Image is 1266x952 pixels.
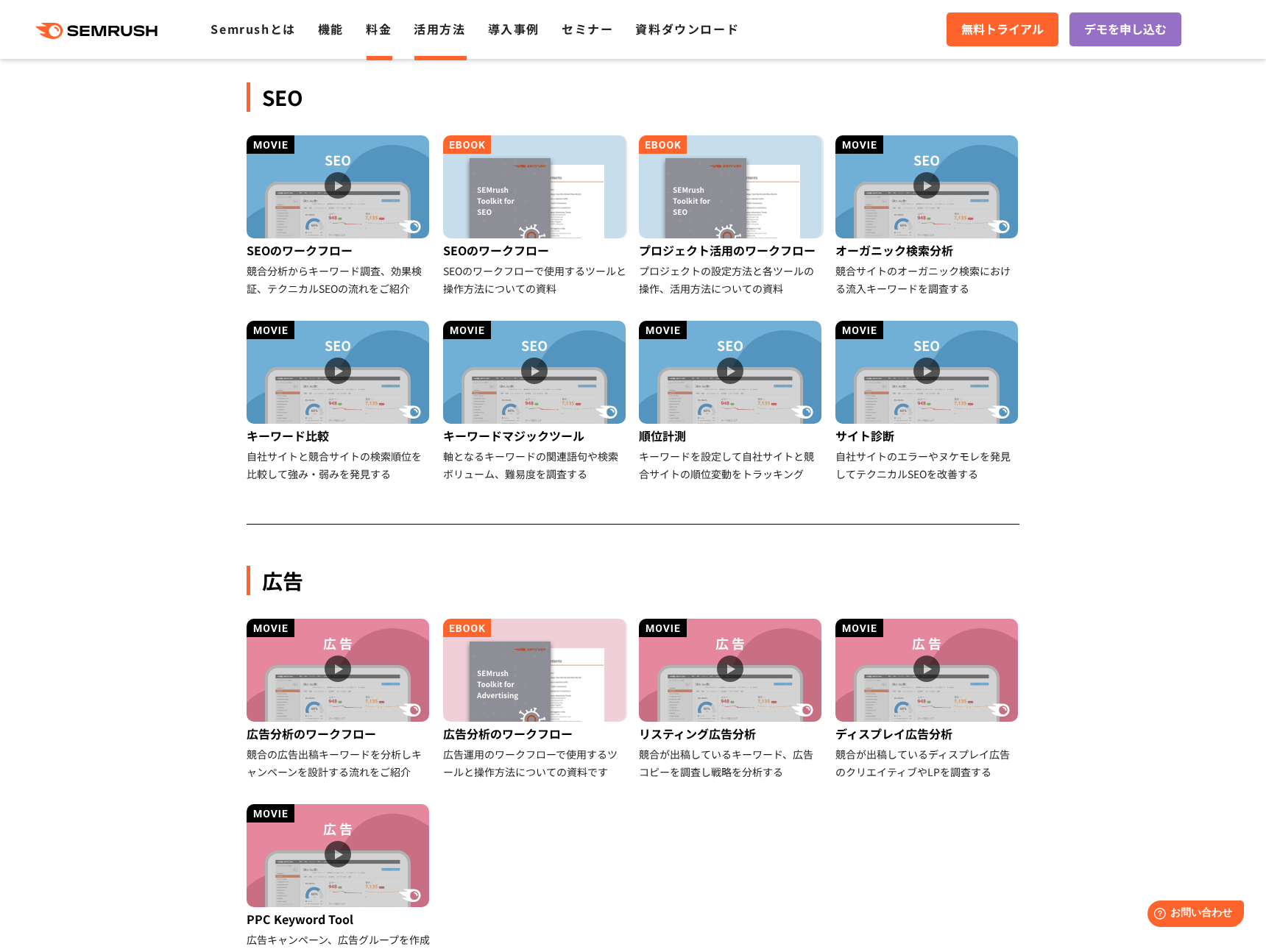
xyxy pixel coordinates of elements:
a: リスティング広告分析 競合が出稿しているキーワード、広告コピーを調査し戦略を分析する [639,619,824,781]
a: デモを申し込む [1069,13,1181,46]
a: ディスプレイ広告分析 競合が出稿しているディスプレイ広告のクリエイティブやLPを調査する [835,619,1020,781]
div: 競合が出稿しているキーワード、広告コピーを調査し戦略を分析する [639,745,824,781]
div: プロジェクト活用のワークフロー [639,238,824,262]
div: 競合サイトのオーガニック検索における流入キーワードを調査する [835,262,1020,297]
div: 広告分析のワークフロー [247,722,431,745]
div: 競合が出稿しているディスプレイ広告のクリエイティブやLPを調査する [835,745,1020,781]
a: キーワード比較 自社サイトと競合サイトの検索順位を比較して強み・弱みを発見する [247,321,431,483]
iframe: Help widget launcher [1135,895,1250,936]
div: プロジェクトの設定方法と各ツールの操作、活用方法についての資料 [639,262,824,297]
div: SEOのワークフロー [443,238,628,262]
a: 順位計測 キーワードを設定して自社サイトと競合サイトの順位変動をトラッキング [639,321,824,483]
div: 自社サイトのエラーやヌケモレを発見してテクニカルSEOを改善する [835,447,1020,483]
div: 軸となるキーワードの関連語句や検索ボリューム、難易度を調査する [443,447,628,483]
div: SEO [247,82,1019,112]
div: 競合の広告出稿キーワードを分析しキャンペーンを設計する流れをご紹介 [247,745,431,781]
span: 無料トライアル [961,20,1044,39]
a: サイト診断 自社サイトのエラーやヌケモレを発見してテクニカルSEOを改善する [835,321,1020,483]
div: PPC Keyword Tool [247,907,431,931]
div: 広告運用のワークフローで使用するツールと操作方法についての資料です [443,745,628,781]
a: プロジェクト活用のワークフロー プロジェクトの設定方法と各ツールの操作、活用方法についての資料 [639,135,824,297]
a: Semrushとは [211,20,295,38]
div: ディスプレイ広告分析 [835,722,1020,745]
a: 無料トライアル [947,13,1058,46]
div: キーワード比較 [247,424,431,447]
a: 広告分析のワークフロー 広告運用のワークフローで使用するツールと操作方法についての資料です [443,619,628,781]
div: SEOのワークフロー [247,238,431,262]
div: 広告分析のワークフロー [443,722,628,745]
a: セミナー [562,20,613,38]
a: 機能 [318,20,344,38]
a: SEOのワークフロー SEOのワークフローで使用するツールと操作方法についての資料 [443,135,628,297]
a: 料金 [366,20,392,38]
div: リスティング広告分析 [639,722,824,745]
div: サイト診断 [835,424,1020,447]
a: 資料ダウンロード [635,20,739,38]
div: オーガニック検索分析 [835,238,1020,262]
div: キーワードを設定して自社サイトと競合サイトの順位変動をトラッキング [639,447,824,483]
div: 広告 [247,566,1019,595]
span: デモを申し込む [1084,20,1167,39]
div: 自社サイトと競合サイトの検索順位を比較して強み・弱みを発見する [247,447,431,483]
a: 広告分析のワークフロー 競合の広告出稿キーワードを分析しキャンペーンを設計する流れをご紹介 [247,619,431,781]
a: 導入事例 [488,20,540,38]
div: キーワードマジックツール [443,424,628,447]
a: 活用方法 [414,20,465,38]
a: オーガニック検索分析 競合サイトのオーガニック検索における流入キーワードを調査する [835,135,1020,297]
div: 競合分析からキーワード調査、効果検証、テクニカルSEOの流れをご紹介 [247,262,431,297]
a: SEOのワークフロー 競合分析からキーワード調査、効果検証、テクニカルSEOの流れをご紹介 [247,135,431,297]
a: キーワードマジックツール 軸となるキーワードの関連語句や検索ボリューム、難易度を調査する [443,321,628,483]
div: 順位計測 [639,424,824,447]
div: SEOのワークフローで使用するツールと操作方法についての資料 [443,262,628,297]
